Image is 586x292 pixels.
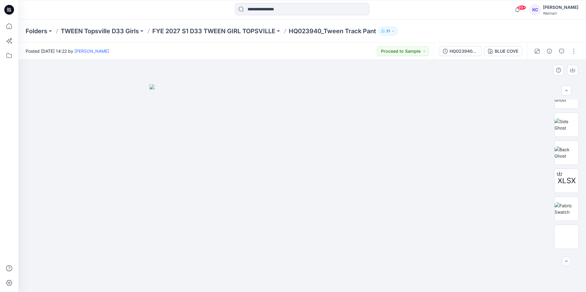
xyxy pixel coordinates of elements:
[484,46,522,56] button: BLUE COVE
[555,146,578,159] img: Back Ghost
[450,48,478,55] div: HQ023940_Rev 1_Tween Track Pant
[26,27,47,35] a: Folders
[289,27,376,35] p: HQ023940_Tween Track Pant
[543,11,578,16] div: Walmart
[544,46,554,56] button: Details
[439,46,482,56] button: HQ023940_Rev 1_Tween Track Pant
[152,27,275,35] a: FYE 2027 S1 D33 TWEEN GIRL TOPSVILLE
[517,5,526,10] span: 99+
[530,4,541,15] div: KC
[61,27,139,35] a: TWEEN Topsville D33 Girls
[378,27,398,35] button: 31
[495,48,518,55] div: BLUE COVE
[26,48,109,54] span: Posted [DATE] 14:22 by
[74,48,109,54] a: [PERSON_NAME]
[555,118,578,131] img: Side Ghost
[558,175,576,186] span: XLSX
[555,202,578,215] img: Fabric Swatch
[386,28,390,34] p: 31
[543,4,578,11] div: [PERSON_NAME]
[150,84,455,292] img: eyJhbGciOiJIUzI1NiIsImtpZCI6IjAiLCJzbHQiOiJzZXMiLCJ0eXAiOiJKV1QifQ.eyJkYXRhIjp7InR5cGUiOiJzdG9yYW...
